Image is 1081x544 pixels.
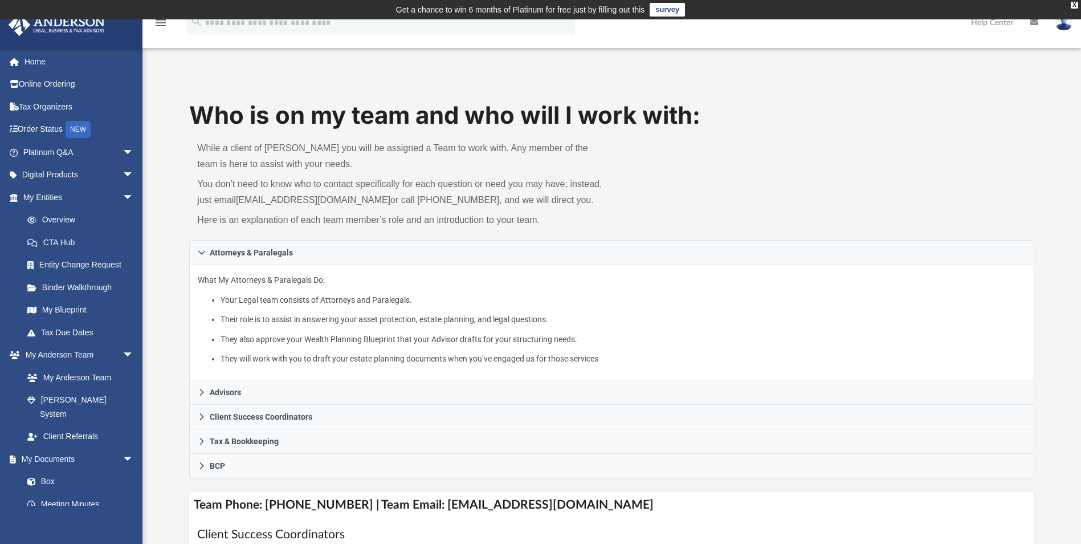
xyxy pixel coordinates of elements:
li: Your Legal team consists of Attorneys and Paralegals. [221,293,1026,307]
div: close [1071,2,1078,9]
img: Anderson Advisors Platinum Portal [5,14,108,36]
p: Here is an explanation of each team member’s role and an introduction to your team. [197,212,603,228]
div: Get a chance to win 6 months of Platinum for free just by filling out this [396,3,645,17]
a: survey [650,3,685,17]
span: Advisors [210,388,241,396]
h4: Team Phone: [PHONE_NUMBER] | Team Email: [EMAIL_ADDRESS][DOMAIN_NAME] [189,492,1034,518]
a: My Blueprint [16,299,145,322]
span: Tax & Bookkeeping [210,437,279,445]
p: You don’t need to know who to contact specifically for each question or need you may have; instea... [197,176,603,208]
a: CTA Hub [16,231,151,254]
span: arrow_drop_down [123,344,145,367]
a: Tax Due Dates [16,321,151,344]
div: Attorneys & Paralegals [189,265,1034,381]
span: Client Success Coordinators [210,413,312,421]
a: Binder Walkthrough [16,276,151,299]
a: Home [8,50,151,73]
a: Advisors [189,380,1034,405]
a: My Documentsarrow_drop_down [8,448,145,470]
p: While a client of [PERSON_NAME] you will be assigned a Team to work with. Any member of the team ... [197,140,603,172]
a: Overview [16,209,151,232]
a: Order StatusNEW [8,118,151,141]
a: Box [16,470,140,493]
a: Client Success Coordinators [189,405,1034,429]
span: Attorneys & Paralegals [210,249,293,257]
li: They also approve your Wealth Planning Blueprint that your Advisor drafts for your structuring ne... [221,332,1026,347]
span: arrow_drop_down [123,186,145,209]
li: Their role is to assist in answering your asset protection, estate planning, and legal questions. [221,312,1026,327]
li: They will work with you to draft your estate planning documents when you’ve engaged us for those ... [221,352,1026,366]
a: [EMAIL_ADDRESS][DOMAIN_NAME] [236,195,390,205]
div: NEW [66,121,91,138]
p: What My Attorneys & Paralegals Do: [198,273,1025,366]
img: User Pic [1055,14,1072,31]
h1: Who is on my team and who will I work with: [189,99,1034,132]
a: Platinum Q&Aarrow_drop_down [8,141,151,164]
a: My Entitiesarrow_drop_down [8,186,151,209]
span: arrow_drop_down [123,448,145,471]
a: Client Referrals [16,425,145,448]
i: menu [154,16,168,30]
a: BCP [189,454,1034,478]
span: arrow_drop_down [123,164,145,187]
a: [PERSON_NAME] System [16,389,145,425]
h1: Client Success Coordinators [197,526,1026,543]
a: Tax & Bookkeeping [189,429,1034,454]
i: search [190,15,203,28]
span: BCP [210,462,225,470]
a: menu [154,22,168,30]
span: arrow_drop_down [123,141,145,164]
a: Digital Productsarrow_drop_down [8,164,151,186]
a: Attorneys & Paralegals [189,240,1034,265]
a: My Anderson Teamarrow_drop_down [8,344,145,367]
a: Tax Organizers [8,95,151,118]
a: My Anderson Team [16,366,140,389]
a: Entity Change Request [16,254,151,277]
a: Meeting Minutes [16,493,145,515]
a: Online Ordering [8,73,151,96]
